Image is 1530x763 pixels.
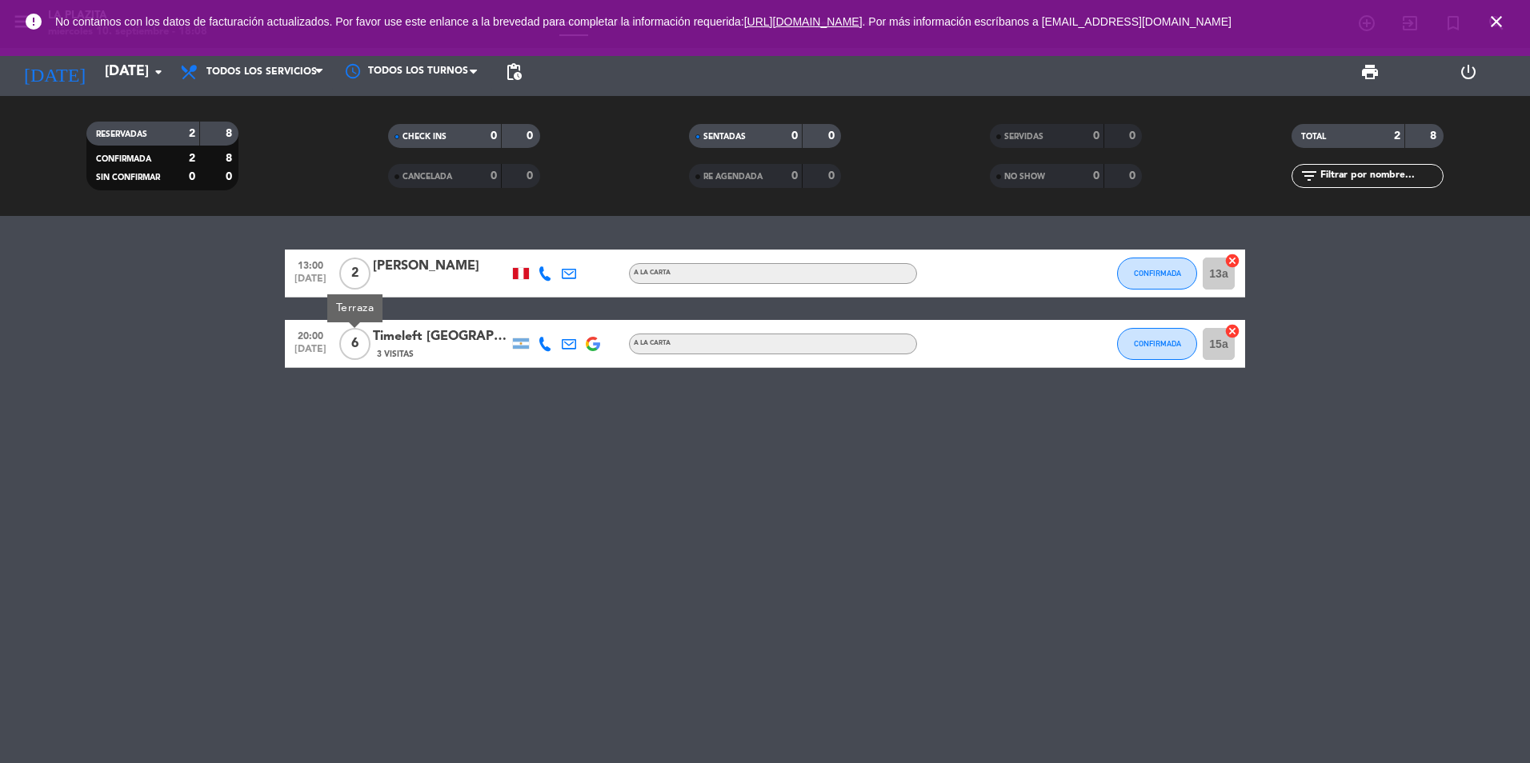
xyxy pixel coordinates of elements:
span: RE AGENDADA [703,173,763,181]
span: Todos los servicios [206,66,317,78]
i: cancel [1224,253,1240,269]
strong: 0 [491,170,497,182]
span: A la carta [634,340,671,346]
strong: 8 [1430,130,1440,142]
strong: 2 [189,153,195,164]
strong: 0 [828,170,838,182]
strong: 0 [1129,130,1139,142]
img: google-logo.png [586,337,600,351]
i: cancel [1224,323,1240,339]
button: CONFIRMADA [1117,258,1197,290]
span: SIN CONFIRMAR [96,174,160,182]
span: No contamos con los datos de facturación actualizados. Por favor use este enlance a la brevedad p... [55,15,1232,28]
strong: 0 [791,170,798,182]
div: Timeleft [GEOGRAPHIC_DATA] [373,326,509,347]
a: [URL][DOMAIN_NAME] [744,15,863,28]
span: print [1360,62,1380,82]
span: CONFIRMADA [96,155,151,163]
strong: 0 [828,130,838,142]
span: CANCELADA [403,173,452,181]
strong: 0 [1093,130,1099,142]
strong: 0 [226,171,235,182]
span: [DATE] [290,344,330,362]
strong: 0 [527,130,536,142]
span: 3 Visitas [377,348,414,361]
div: Terraza [327,294,382,322]
span: NO SHOW [1004,173,1045,181]
span: 2 [339,258,370,290]
i: filter_list [1300,166,1319,186]
i: [DATE] [12,54,97,90]
i: error [24,12,43,31]
strong: 0 [189,171,195,182]
div: [PERSON_NAME] [373,256,509,277]
span: CONFIRMADA [1134,339,1181,348]
strong: 0 [491,130,497,142]
i: power_settings_new [1459,62,1478,82]
button: CONFIRMADA [1117,328,1197,360]
strong: 2 [189,128,195,139]
i: close [1487,12,1506,31]
span: CONFIRMADA [1134,269,1181,278]
span: CHECK INS [403,133,447,141]
span: 13:00 [290,255,330,274]
span: pending_actions [504,62,523,82]
strong: 0 [1129,170,1139,182]
strong: 8 [226,153,235,164]
strong: 8 [226,128,235,139]
div: LOG OUT [1420,48,1519,96]
i: arrow_drop_down [149,62,168,82]
span: [DATE] [290,274,330,292]
strong: 0 [791,130,798,142]
span: RESERVADAS [96,130,147,138]
span: 20:00 [290,326,330,344]
strong: 2 [1394,130,1400,142]
input: Filtrar por nombre... [1319,167,1443,185]
span: A la carta [634,270,671,276]
span: TOTAL [1301,133,1326,141]
strong: 0 [1093,170,1099,182]
a: . Por más información escríbanos a [EMAIL_ADDRESS][DOMAIN_NAME] [863,15,1232,28]
strong: 0 [527,170,536,182]
span: SERVIDAS [1004,133,1043,141]
span: SENTADAS [703,133,746,141]
span: 6 [339,328,370,360]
